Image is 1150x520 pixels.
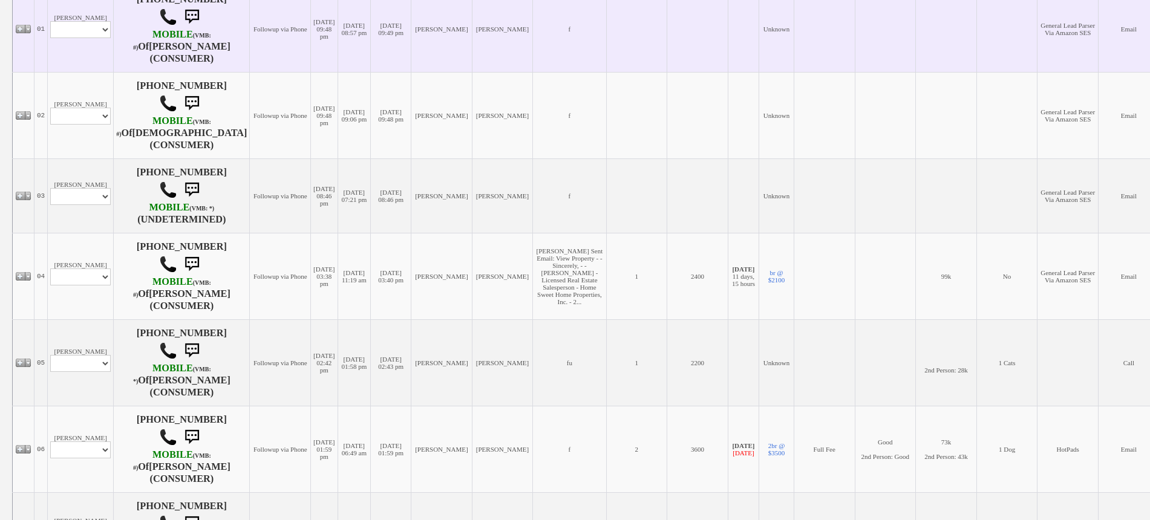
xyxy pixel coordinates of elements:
[311,406,338,492] td: [DATE] 01:59 pm
[149,375,230,386] b: [PERSON_NAME]
[116,328,247,398] h4: [PHONE_NUMBER] Of (CONSUMER)
[338,406,371,492] td: [DATE] 06:49 am
[733,449,754,457] font: [DATE]
[48,319,114,406] td: [PERSON_NAME]
[180,339,204,363] img: sms.png
[338,319,371,406] td: [DATE] 01:58 pm
[1037,406,1099,492] td: HotPads
[180,178,204,202] img: sms.png
[533,158,606,233] td: f
[159,181,177,199] img: call.png
[976,233,1037,319] td: No
[116,115,211,138] b: T-Mobile USA, Inc.
[759,72,794,158] td: Unknown
[311,233,338,319] td: [DATE] 03:38 pm
[133,276,211,299] b: AT&T Wireless
[48,233,114,319] td: [PERSON_NAME]
[311,72,338,158] td: [DATE] 09:48 pm
[371,72,411,158] td: [DATE] 09:48 pm
[759,158,794,233] td: Unknown
[152,29,193,40] font: MOBILE
[411,158,472,233] td: [PERSON_NAME]
[180,252,204,276] img: sms.png
[180,5,204,29] img: sms.png
[411,406,472,492] td: [PERSON_NAME]
[133,449,211,472] b: T-Mobile USA, Inc.
[48,406,114,492] td: [PERSON_NAME]
[371,319,411,406] td: [DATE] 02:43 pm
[411,319,472,406] td: [PERSON_NAME]
[34,233,48,319] td: 04
[159,94,177,112] img: call.png
[916,319,977,406] td: 2nd Person: 28k
[667,233,728,319] td: 2400
[132,128,247,138] b: [DEMOGRAPHIC_DATA]
[133,279,211,298] font: (VMB: #)
[34,319,48,406] td: 05
[152,363,193,374] font: MOBILE
[916,233,977,319] td: 99k
[149,41,230,52] b: [PERSON_NAME]
[667,319,728,406] td: 2200
[472,319,533,406] td: [PERSON_NAME]
[159,428,177,446] img: call.png
[48,72,114,158] td: [PERSON_NAME]
[371,233,411,319] td: [DATE] 03:40 pm
[116,241,247,311] h4: [PHONE_NUMBER] Of (CONSUMER)
[149,288,230,299] b: [PERSON_NAME]
[133,363,211,386] b: Verizon Wireless
[759,319,794,406] td: Unknown
[152,115,193,126] font: MOBILE
[152,276,193,287] font: MOBILE
[916,406,977,492] td: 73k 2nd Person: 43k
[667,406,728,492] td: 3600
[606,406,667,492] td: 2
[533,319,606,406] td: fu
[311,158,338,233] td: [DATE] 08:46 pm
[606,319,667,406] td: 1
[411,72,472,158] td: [PERSON_NAME]
[159,8,177,26] img: call.png
[472,72,533,158] td: [PERSON_NAME]
[180,91,204,115] img: sms.png
[34,158,48,233] td: 03
[1037,233,1099,319] td: General Lead Parser Via Amazon SES
[48,158,114,233] td: [PERSON_NAME]
[794,406,855,492] td: Full Fee
[250,158,311,233] td: Followup via Phone
[472,158,533,233] td: [PERSON_NAME]
[732,442,754,449] b: [DATE]
[250,406,311,492] td: Followup via Phone
[149,202,190,213] font: MOBILE
[338,72,371,158] td: [DATE] 09:06 pm
[250,319,311,406] td: Followup via Phone
[116,119,211,137] font: (VMB: #)
[338,158,371,233] td: [DATE] 07:21 pm
[976,406,1037,492] td: 1 Dog
[533,406,606,492] td: f
[338,233,371,319] td: [DATE] 11:19 am
[116,414,247,484] h4: [PHONE_NUMBER] Of (CONSUMER)
[606,233,667,319] td: 1
[149,461,230,472] b: [PERSON_NAME]
[180,425,204,449] img: sms.png
[371,406,411,492] td: [DATE] 01:59 pm
[732,265,754,273] b: [DATE]
[371,158,411,233] td: [DATE] 08:46 pm
[116,167,247,225] h4: [PHONE_NUMBER] (UNDETERMINED)
[159,342,177,360] img: call.png
[411,233,472,319] td: [PERSON_NAME]
[133,32,211,51] font: (VMB: #)
[768,442,785,457] a: 2br @ $3500
[533,233,606,319] td: [PERSON_NAME] Sent Email: View Property - - Sincerely, - - [PERSON_NAME] - Licensed Real Estate S...
[34,406,48,492] td: 06
[768,269,785,284] a: br @ $2100
[133,29,211,52] b: AT&T Wireless
[976,319,1037,406] td: 1 Cats
[116,80,247,151] h4: [PHONE_NUMBER] Of (CONSUMER)
[133,366,211,385] font: (VMB: *)
[472,406,533,492] td: [PERSON_NAME]
[149,202,215,213] b: Verizon Wireless
[189,205,214,212] font: (VMB: *)
[34,72,48,158] td: 02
